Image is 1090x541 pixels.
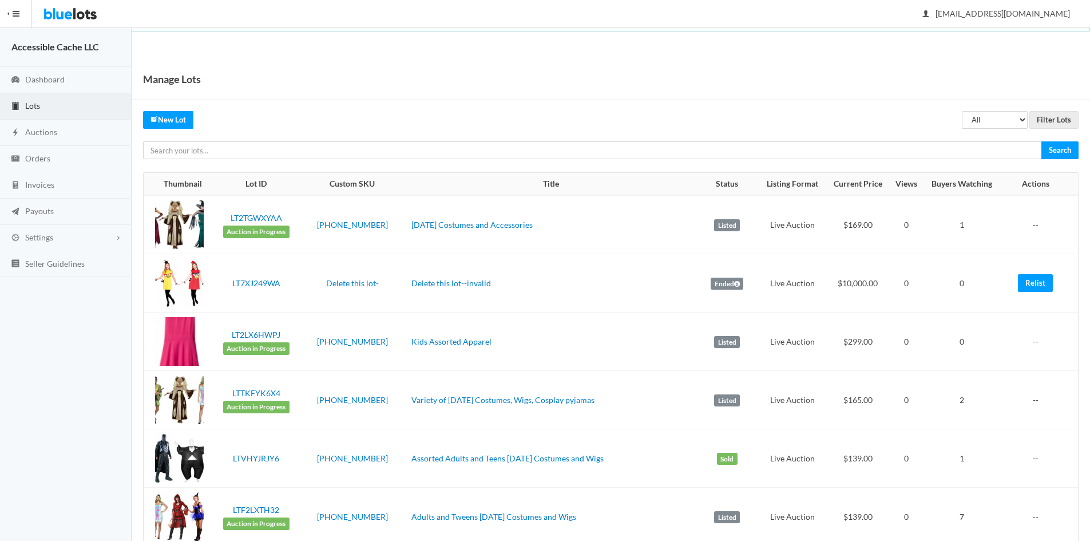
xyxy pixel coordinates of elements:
[411,512,576,522] a: Adults and Tweens [DATE] Costumes and Wigs
[923,254,1000,313] td: 0
[889,195,923,254] td: 0
[923,9,1070,18] span: [EMAIL_ADDRESS][DOMAIN_NAME]
[826,254,890,313] td: $10,000.00
[10,128,21,139] ion-icon: flash
[298,173,407,196] th: Custom SKU
[411,337,492,346] a: Kids Assorted Apparel
[826,429,890,488] td: $139.00
[1000,429,1078,488] td: --
[317,512,388,522] a: [PHONE_NUMBER]
[232,388,280,398] a: LTTKFYK6X4
[143,111,193,129] a: createNew Lot
[1041,141,1079,159] input: Search
[411,278,491,288] a: Delete this lot--invalid
[923,313,1000,371] td: 0
[317,453,388,463] a: [PHONE_NUMBER]
[889,371,923,429] td: 0
[759,371,826,429] td: Live Auction
[411,220,533,230] a: [DATE] Costumes and Accessories
[1029,111,1079,129] input: Filter Lots
[411,453,604,463] a: Assorted Adults and Teens [DATE] Costumes and Wigs
[233,505,279,515] a: LTF2LXTH32
[223,518,290,530] span: Auction in Progress
[1000,195,1078,254] td: --
[317,395,388,405] a: [PHONE_NUMBER]
[714,219,740,232] label: Listed
[25,101,40,110] span: Lots
[826,173,890,196] th: Current Price
[11,41,99,52] strong: Accessible Cache LLC
[714,394,740,407] label: Listed
[826,195,890,254] td: $169.00
[923,371,1000,429] td: 2
[920,9,932,20] ion-icon: person
[759,429,826,488] td: Live Auction
[759,195,826,254] td: Live Auction
[25,259,85,268] span: Seller Guidelines
[143,141,1042,159] input: Search your lots...
[150,115,158,123] ion-icon: create
[231,213,282,223] a: LT2TGWXYAA
[25,206,54,216] span: Payouts
[10,154,21,165] ion-icon: cash
[1000,371,1078,429] td: --
[1000,173,1078,196] th: Actions
[317,220,388,230] a: [PHONE_NUMBER]
[407,173,695,196] th: Title
[717,453,738,465] label: Sold
[215,173,298,196] th: Lot ID
[1000,313,1078,371] td: --
[223,226,290,238] span: Auction in Progress
[1018,274,1053,292] a: Relist
[25,232,53,242] span: Settings
[889,254,923,313] td: 0
[10,233,21,244] ion-icon: cog
[144,173,215,196] th: Thumbnail
[759,173,826,196] th: Listing Format
[759,313,826,371] td: Live Auction
[233,453,279,463] a: LTVHYJRJY6
[711,278,743,290] label: Ended
[695,173,759,196] th: Status
[923,173,1000,196] th: Buyers Watching
[232,278,280,288] a: LT7XJ249WA
[714,336,740,349] label: Listed
[223,342,290,355] span: Auction in Progress
[25,153,50,163] span: Orders
[223,401,290,413] span: Auction in Progress
[889,313,923,371] td: 0
[326,278,379,288] a: Delete this lot-
[889,173,923,196] th: Views
[25,127,57,137] span: Auctions
[714,511,740,524] label: Listed
[10,207,21,218] ion-icon: paper plane
[826,313,890,371] td: $299.00
[10,75,21,86] ion-icon: speedometer
[10,180,21,191] ion-icon: calculator
[25,180,54,189] span: Invoices
[143,70,201,88] h1: Manage Lots
[759,254,826,313] td: Live Auction
[923,429,1000,488] td: 1
[411,395,594,405] a: Variety of [DATE] Costumes, Wigs, Cosplay pyjamas
[889,429,923,488] td: 0
[10,259,21,270] ion-icon: list box
[826,371,890,429] td: $165.00
[923,195,1000,254] td: 1
[317,337,388,346] a: [PHONE_NUMBER]
[232,330,280,339] a: LT2LX6HWPJ
[25,74,65,84] span: Dashboard
[10,101,21,112] ion-icon: clipboard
